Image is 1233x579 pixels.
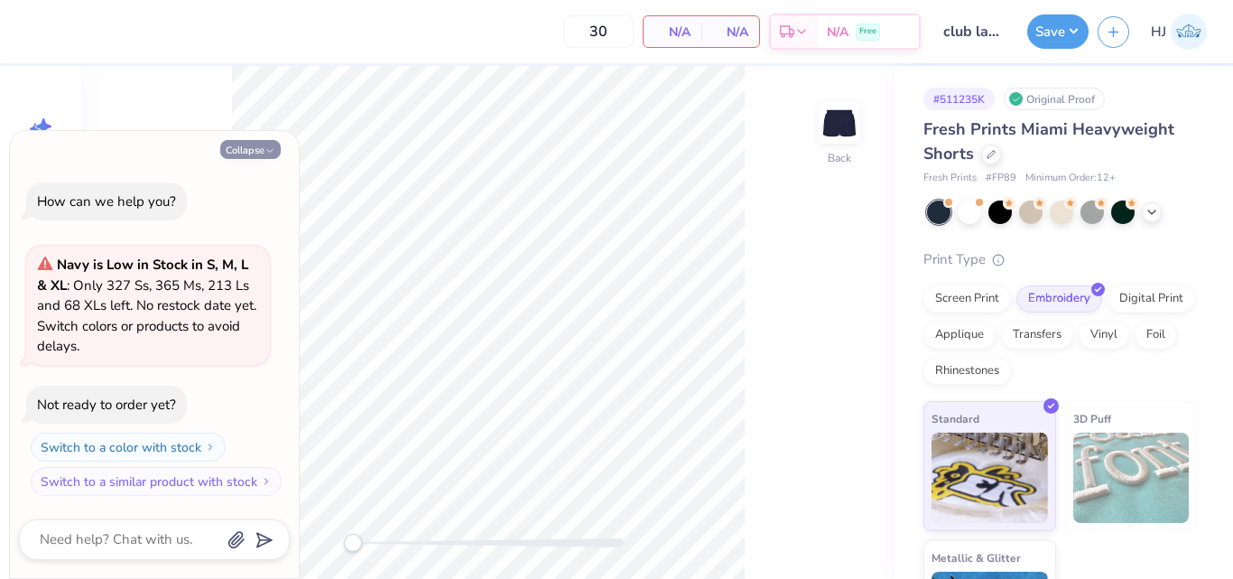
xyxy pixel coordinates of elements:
[923,358,1011,385] div: Rhinestones
[923,322,996,349] div: Applique
[37,256,256,355] span: : Only 327 Ss, 365 Ms, 213 Ls and 68 XLs left. No restock date yet. Switch colors or products to ...
[930,14,1018,50] input: Untitled Design
[1151,22,1166,42] span: HJ
[31,467,282,496] button: Switch to a similar product with stock
[923,285,1011,313] div: Screen Print
[712,23,748,42] span: N/A
[828,150,851,166] div: Back
[932,433,1048,523] img: Standard
[932,409,979,428] span: Standard
[827,23,848,42] span: N/A
[986,171,1016,186] span: # FP89
[654,23,691,42] span: N/A
[923,118,1174,164] span: Fresh Prints Miami Heavyweight Shorts
[859,25,876,38] span: Free
[205,442,216,453] img: Switch to a color with stock
[1073,433,1190,523] img: 3D Puff
[344,534,362,552] div: Accessibility label
[220,140,281,159] button: Collapse
[923,88,995,110] div: # 511235K
[821,105,858,141] img: Back
[932,548,1021,567] span: Metallic & Glitter
[1027,14,1089,49] button: Save
[1016,285,1102,313] div: Embroidery
[923,171,977,186] span: Fresh Prints
[563,15,634,48] input: – –
[261,476,272,487] img: Switch to a similar product with stock
[1073,409,1111,428] span: 3D Puff
[37,256,248,294] strong: Navy is Low in Stock in S, M, L & XL
[1004,88,1105,110] div: Original Proof
[1025,171,1116,186] span: Minimum Order: 12 +
[923,249,1197,270] div: Print Type
[1135,322,1177,349] div: Foil
[31,433,226,462] button: Switch to a color with stock
[1171,14,1207,50] img: Hughe Josh Cabanete
[1143,14,1215,50] a: HJ
[1079,322,1129,349] div: Vinyl
[1108,285,1195,313] div: Digital Print
[37,192,176,210] div: How can we help you?
[37,396,176,414] div: Not ready to order yet?
[1001,322,1073,349] div: Transfers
